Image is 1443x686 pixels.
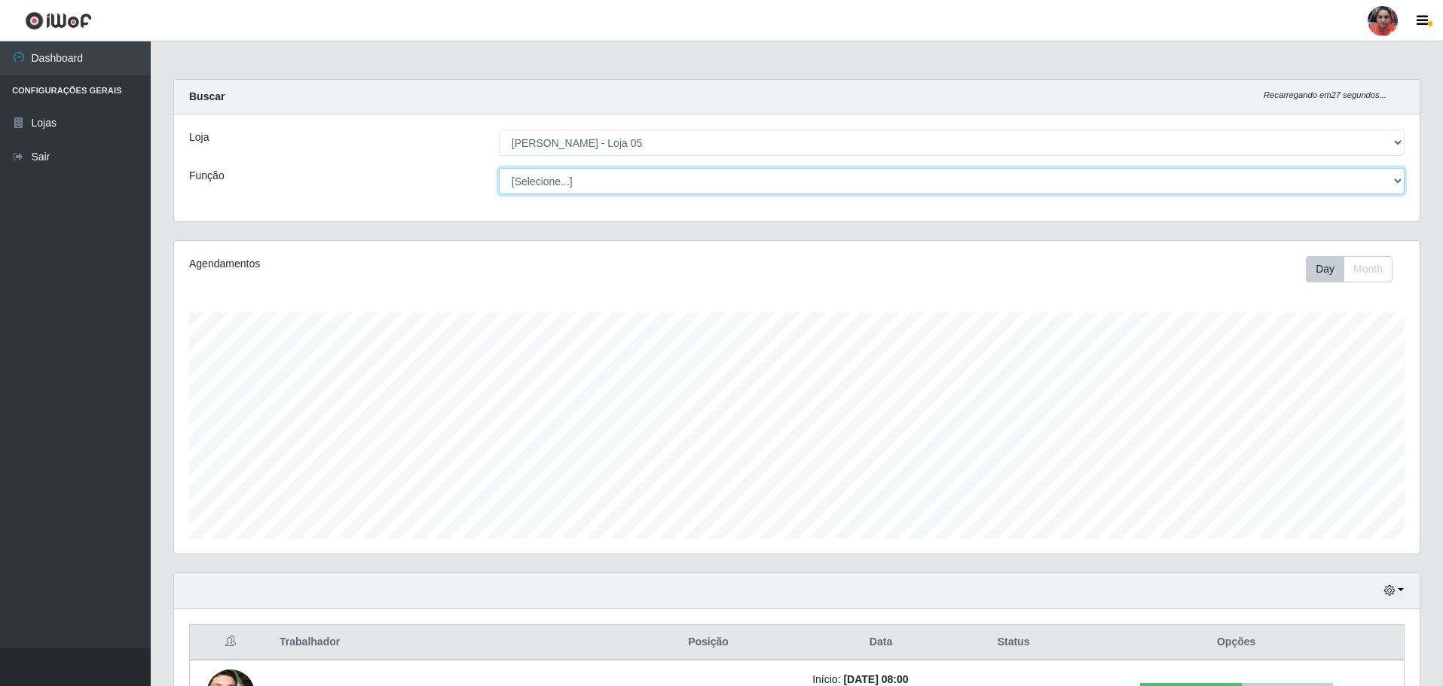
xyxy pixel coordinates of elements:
[613,625,803,660] th: Posição
[189,256,683,272] div: Agendamentos
[1306,256,1405,282] div: Toolbar with button groups
[1344,256,1393,282] button: Month
[1306,256,1393,282] div: First group
[803,625,958,660] th: Data
[843,673,908,685] time: [DATE] 08:00
[1264,90,1386,99] i: Recarregando em 27 segundos...
[189,130,209,145] label: Loja
[1068,625,1404,660] th: Opções
[189,90,225,102] strong: Buscar
[189,168,225,184] label: Função
[25,11,92,30] img: CoreUI Logo
[1306,256,1344,282] button: Day
[958,625,1068,660] th: Status
[271,625,613,660] th: Trabalhador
